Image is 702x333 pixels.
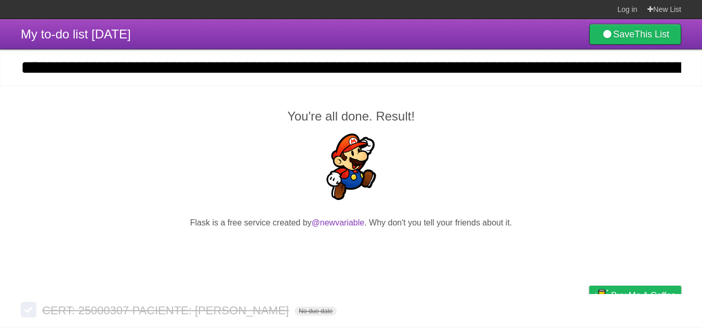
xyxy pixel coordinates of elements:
[589,286,681,305] a: Buy me a coffee
[589,24,681,45] a: SaveThis List
[333,242,370,257] iframe: X Post Button
[295,307,337,316] span: No due date
[318,134,385,200] img: Super Mario
[21,27,131,41] span: My to-do list [DATE]
[634,29,669,39] b: This List
[21,302,36,317] label: Done
[21,217,681,229] p: Flask is a free service created by . Why don't you tell your friends about it.
[594,286,608,304] img: Buy me a coffee
[42,304,292,317] span: CERT: 25000307 PACIENTE: [PERSON_NAME]
[611,286,676,304] span: Buy me a coffee
[312,218,365,227] a: @newvariable
[21,107,681,126] h2: You're all done. Result!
